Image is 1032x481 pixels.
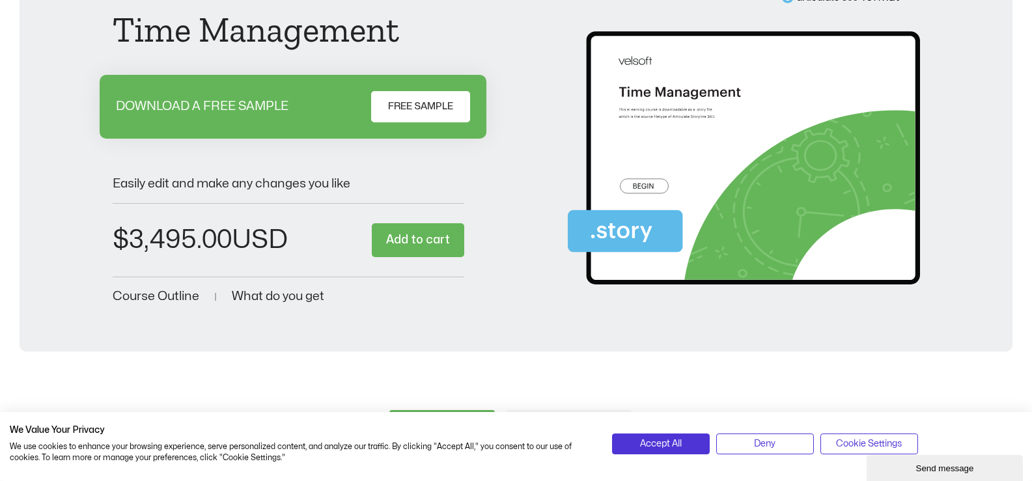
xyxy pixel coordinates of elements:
span: Deny [754,437,775,451]
a: Course Outline [113,290,199,303]
button: Deny all cookies [716,433,814,454]
a: FREE SAMPLE [371,91,470,122]
button: Add to cart [372,223,464,258]
iframe: chat widget [867,452,1025,481]
h2: We Value Your Privacy [10,424,593,436]
h1: Time Management [113,12,465,48]
span: FREE SAMPLE [388,99,453,115]
p: We use cookies to enhance your browsing experience, serve personalized content, and analyze our t... [10,441,593,463]
a: What do you get [232,290,324,303]
span: Cookie Settings [836,437,902,451]
button: Accept all cookies [612,433,710,454]
span: Accept All [640,437,682,451]
p: DOWNLOAD A FREE SAMPLE [116,100,288,113]
p: Easily edit and make any changes you like [113,178,465,190]
button: Adjust cookie preferences [820,433,918,454]
bdi: 3,495.00 [113,227,232,253]
span: $ [113,227,129,253]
